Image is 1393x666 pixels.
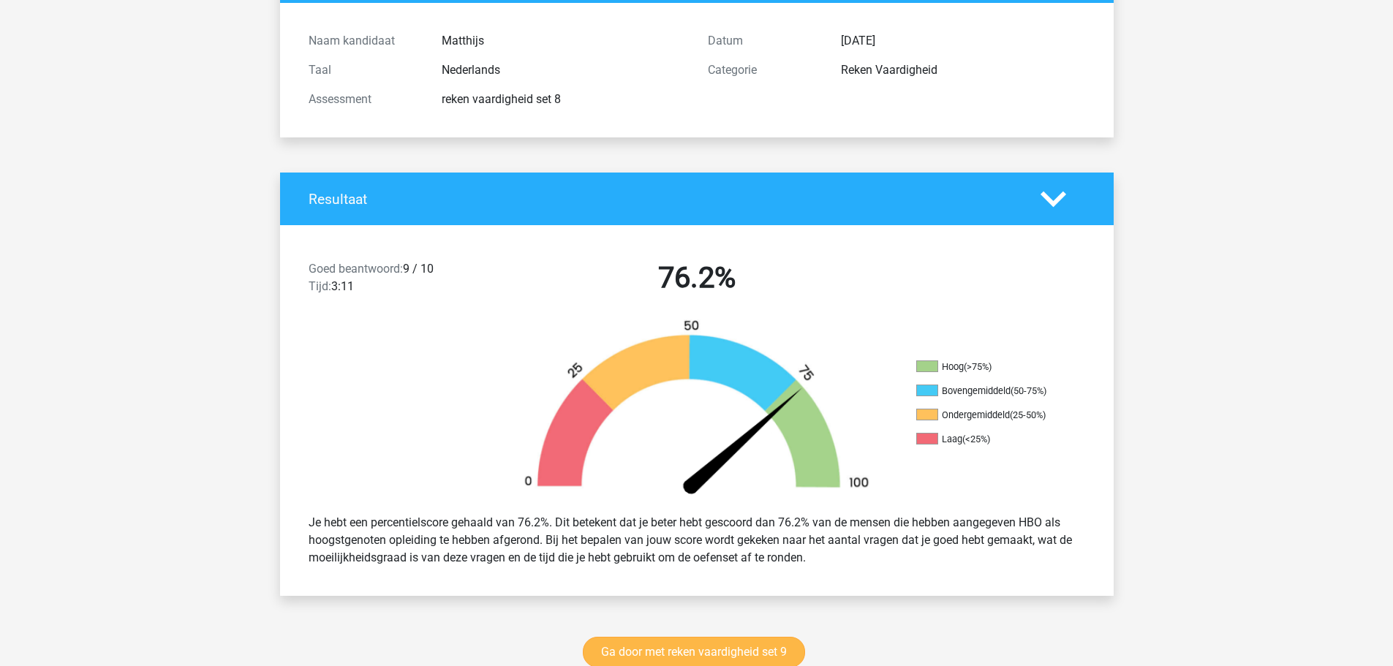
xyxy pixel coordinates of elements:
[916,433,1062,446] li: Laag
[962,434,990,444] div: (<25%)
[298,260,497,301] div: 9 / 10 3:11
[916,360,1062,374] li: Hoog
[916,409,1062,422] li: Ondergemiddeld
[508,260,886,295] h2: 76.2%
[964,361,992,372] div: (>75%)
[1010,409,1046,420] div: (25-50%)
[309,191,1019,208] h4: Resultaat
[298,32,431,50] div: Naam kandidaat
[697,61,830,79] div: Categorie
[697,32,830,50] div: Datum
[431,32,697,50] div: Matthijs
[431,61,697,79] div: Nederlands
[298,508,1096,572] div: Je hebt een percentielscore gehaald van 76.2%. Dit betekent dat je beter hebt gescoord dan 76.2% ...
[830,61,1096,79] div: Reken Vaardigheid
[298,91,431,108] div: Assessment
[916,385,1062,398] li: Bovengemiddeld
[309,262,403,276] span: Goed beantwoord:
[309,279,331,293] span: Tijd:
[298,61,431,79] div: Taal
[499,319,894,502] img: 76.d058a8cee12a.png
[431,91,697,108] div: reken vaardigheid set 8
[1011,385,1046,396] div: (50-75%)
[830,32,1096,50] div: [DATE]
